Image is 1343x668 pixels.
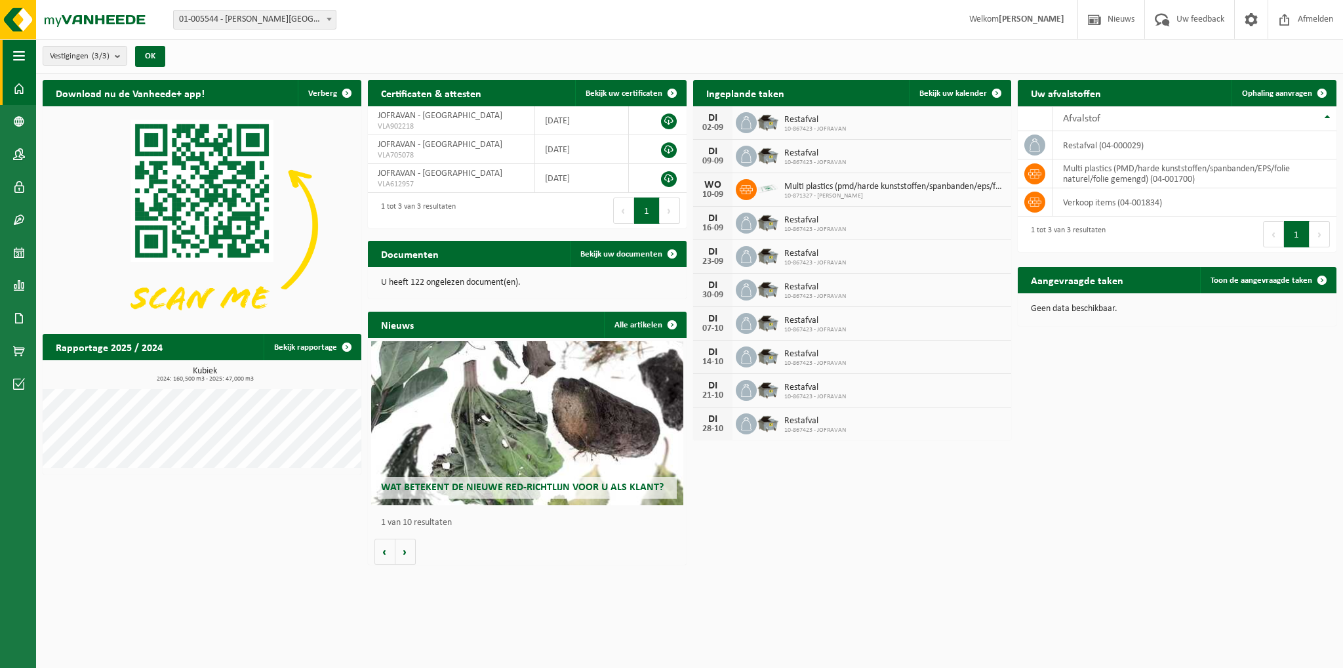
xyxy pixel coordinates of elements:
[378,179,525,190] span: VLA612957
[919,89,987,98] span: Bekijk uw kalender
[586,89,662,98] span: Bekijk uw certificaten
[700,213,726,224] div: DI
[1031,304,1323,314] p: Geen data beschikbaar.
[700,425,726,434] div: 28-10
[700,391,726,400] div: 21-10
[374,539,395,565] button: Vorige
[757,211,779,233] img: WB-5000-GAL-GY-01
[784,125,846,133] span: 10-867423 - JOFRAVAN
[784,316,846,326] span: Restafval
[999,14,1064,24] strong: [PERSON_NAME]
[909,80,1010,106] a: Bekijk uw kalender
[264,334,360,360] a: Bekijk rapportage
[757,344,779,367] img: WB-5000-GAL-GY-01
[784,326,846,334] span: 10-867423 - JOFRAVAN
[700,247,726,257] div: DI
[50,47,110,66] span: Vestigingen
[378,111,502,121] span: JOFRAVAN - [GEOGRAPHIC_DATA]
[784,148,846,159] span: Restafval
[374,196,456,225] div: 1 tot 3 van 3 resultaten
[784,393,846,401] span: 10-867423 - JOFRAVAN
[700,257,726,266] div: 23-09
[368,312,427,337] h2: Nieuws
[570,241,685,267] a: Bekijk uw documenten
[580,250,662,259] span: Bekijk uw documenten
[308,89,337,98] span: Verberg
[378,121,525,132] span: VLA902218
[92,52,110,60] count: (3/3)
[700,280,726,291] div: DI
[700,180,726,190] div: WO
[604,312,685,338] a: Alle artikelen
[700,123,726,133] div: 02-09
[634,198,660,224] button: 1
[43,80,218,106] h2: Download nu de Vanheede+ app!
[700,414,726,425] div: DI
[700,324,726,333] div: 07-10
[535,164,629,193] td: [DATE]
[784,159,846,167] span: 10-867423 - JOFRAVAN
[395,539,416,565] button: Volgende
[378,140,502,150] span: JOFRAVAN - [GEOGRAPHIC_DATA]
[371,341,683,505] a: Wat betekent de nieuwe RED-richtlijn voor u als klant?
[757,177,779,199] img: LP-SK-00500-LPE-16
[784,192,1005,200] span: 10-871327 - [PERSON_NAME]
[1053,188,1336,217] td: verkoop items (04-001834)
[784,427,846,434] span: 10-867423 - JOFRAVAN
[1232,80,1335,106] a: Ophaling aanvragen
[1284,221,1310,247] button: 1
[49,376,361,383] span: 2024: 160,500 m3 - 2025: 47,000 m3
[784,360,846,367] span: 10-867423 - JOFRAVAN
[784,115,846,125] span: Restafval
[757,244,779,266] img: WB-5000-GAL-GY-01
[700,314,726,324] div: DI
[1053,131,1336,159] td: restafval (04-000029)
[613,198,634,224] button: Previous
[700,157,726,166] div: 09-09
[1310,221,1330,247] button: Next
[1053,159,1336,188] td: multi plastics (PMD/harde kunststoffen/spanbanden/EPS/folie naturel/folie gemengd) (04-001700)
[1242,89,1312,98] span: Ophaling aanvragen
[381,482,664,493] span: Wat betekent de nieuwe RED-richtlijn voor u als klant?
[700,190,726,199] div: 10-09
[49,367,361,383] h3: Kubiek
[757,378,779,400] img: WB-5000-GAL-GY-01
[757,110,779,133] img: WB-5000-GAL-GY-01
[43,334,176,360] h2: Rapportage 2025 / 2024
[660,198,680,224] button: Next
[173,10,336,30] span: 01-005544 - JOFRAVAN - ELVERDINGE
[43,106,361,345] img: Download de VHEPlus App
[368,80,494,106] h2: Certificaten & attesten
[700,347,726,358] div: DI
[1024,220,1106,249] div: 1 tot 3 van 3 resultaten
[784,282,846,293] span: Restafval
[1263,221,1284,247] button: Previous
[381,518,680,528] p: 1 van 10 resultaten
[700,113,726,123] div: DI
[174,10,336,29] span: 01-005544 - JOFRAVAN - ELVERDINGE
[1200,267,1335,293] a: Toon de aangevraagde taken
[784,383,846,393] span: Restafval
[784,182,1005,192] span: Multi plastics (pmd/harde kunststoffen/spanbanden/eps/folie naturel/folie gemeng...
[784,293,846,301] span: 10-867423 - JOFRAVAN
[784,416,846,427] span: Restafval
[135,46,165,67] button: OK
[757,278,779,300] img: WB-5000-GAL-GY-01
[378,150,525,161] span: VLA705078
[1018,267,1136,293] h2: Aangevraagde taken
[757,411,779,434] img: WB-5000-GAL-GY-01
[784,259,846,267] span: 10-867423 - JOFRAVAN
[700,146,726,157] div: DI
[1018,80,1114,106] h2: Uw afvalstoffen
[784,226,846,234] span: 10-867423 - JOFRAVAN
[693,80,797,106] h2: Ingeplande taken
[784,215,846,226] span: Restafval
[757,311,779,333] img: WB-5000-GAL-GY-01
[535,106,629,135] td: [DATE]
[43,46,127,66] button: Vestigingen(3/3)
[381,278,673,287] p: U heeft 122 ongelezen document(en).
[700,291,726,300] div: 30-09
[1063,114,1100,124] span: Afvalstof
[1211,276,1312,285] span: Toon de aangevraagde taken
[757,144,779,166] img: WB-5000-GAL-GY-01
